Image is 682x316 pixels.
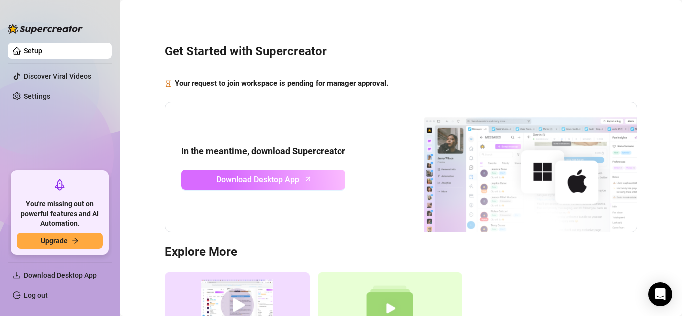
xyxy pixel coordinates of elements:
[17,233,103,249] button: Upgradearrow-right
[24,92,50,100] a: Settings
[24,271,97,279] span: Download Desktop App
[648,282,672,306] div: Open Intercom Messenger
[175,79,388,88] strong: Your request to join workspace is pending for manager approval.
[181,146,345,156] strong: In the meantime, download Supercreator
[181,170,345,190] a: Download Desktop Apparrow-up
[165,244,637,260] h3: Explore More
[165,44,637,60] h3: Get Started with Supercreator
[24,47,42,55] a: Setup
[302,173,314,185] span: arrow-up
[54,179,66,191] span: rocket
[165,78,172,90] span: hourglass
[72,237,79,244] span: arrow-right
[13,271,21,279] span: download
[24,291,48,299] a: Log out
[17,199,103,229] span: You're missing out on powerful features and AI Automation.
[8,24,83,34] img: logo-BBDzfeDw.svg
[387,102,637,232] img: download app
[216,173,299,186] span: Download Desktop App
[24,72,91,80] a: Discover Viral Videos
[41,237,68,245] span: Upgrade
